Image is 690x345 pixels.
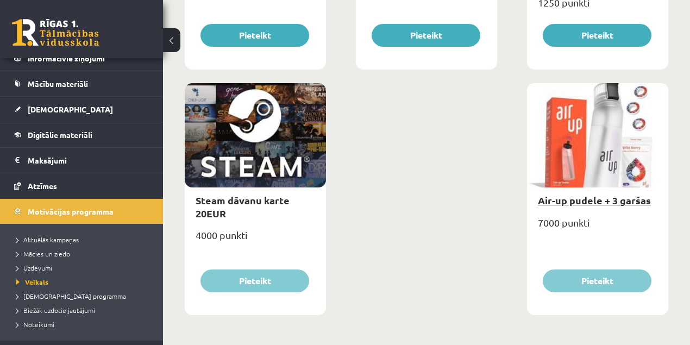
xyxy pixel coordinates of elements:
[28,46,149,71] legend: Informatīvie ziņojumi
[527,214,668,241] div: 7000 punkti
[16,291,152,301] a: [DEMOGRAPHIC_DATA] programma
[543,24,651,47] button: Pieteikt
[372,24,480,47] button: Pieteikt
[14,71,149,96] a: Mācību materiāli
[200,269,309,292] button: Pieteikt
[16,235,152,244] a: Aktuālās kampaņas
[28,130,92,140] span: Digitālie materiāli
[16,278,48,286] span: Veikals
[200,24,309,47] button: Pieteikt
[28,79,88,89] span: Mācību materiāli
[16,305,152,315] a: Biežāk uzdotie jautājumi
[28,206,114,216] span: Motivācijas programma
[16,263,152,273] a: Uzdevumi
[28,104,113,114] span: [DEMOGRAPHIC_DATA]
[16,277,152,287] a: Veikals
[16,249,152,259] a: Mācies un ziedo
[16,235,79,244] span: Aktuālās kampaņas
[16,319,152,329] a: Noteikumi
[28,181,57,191] span: Atzīmes
[16,320,54,329] span: Noteikumi
[16,264,52,272] span: Uzdevumi
[14,199,149,224] a: Motivācijas programma
[16,249,70,258] span: Mācies un ziedo
[185,226,326,253] div: 4000 punkti
[16,292,126,300] span: [DEMOGRAPHIC_DATA] programma
[538,194,651,206] a: Air-up pudele + 3 garšas
[14,97,149,122] a: [DEMOGRAPHIC_DATA]
[543,269,651,292] button: Pieteikt
[28,148,149,173] legend: Maksājumi
[12,19,99,46] a: Rīgas 1. Tālmācības vidusskola
[14,173,149,198] a: Atzīmes
[16,306,95,315] span: Biežāk uzdotie jautājumi
[196,194,290,219] a: Steam dāvanu karte 20EUR
[14,148,149,173] a: Maksājumi
[14,46,149,71] a: Informatīvie ziņojumi
[14,122,149,147] a: Digitālie materiāli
